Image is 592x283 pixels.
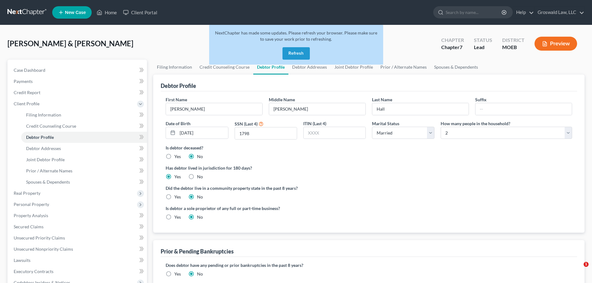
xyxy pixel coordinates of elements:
[196,60,253,75] a: Credit Counseling Course
[474,44,492,51] div: Lead
[474,37,492,44] div: Status
[21,143,147,154] a: Debtor Addresses
[14,202,49,207] span: Personal Property
[441,120,510,127] label: How many people in the household?
[269,96,295,103] label: Middle Name
[166,120,190,127] label: Date of Birth
[303,120,326,127] label: ITIN (Last 4)
[269,103,365,115] input: M.I
[26,168,72,173] span: Prior / Alternate Names
[9,87,147,98] a: Credit Report
[502,44,525,51] div: MOEB
[166,262,572,268] label: Does debtor have any pending or prior bankruptcies in the past 8 years?
[372,96,392,103] label: Last Name
[14,67,45,73] span: Case Dashboard
[21,176,147,188] a: Spouses & Dependents
[197,194,203,200] label: No
[21,109,147,121] a: Filing Information
[174,153,181,160] label: Yes
[26,179,70,185] span: Spouses & Dependents
[120,7,160,18] a: Client Portal
[235,121,258,127] label: SSN (Last 4)
[177,127,228,139] input: MM/DD/YYYY
[9,76,147,87] a: Payments
[9,266,147,277] a: Executory Contracts
[14,224,44,229] span: Secured Claims
[14,258,30,263] span: Lawsuits
[26,157,65,162] span: Joint Debtor Profile
[65,10,86,15] span: New Case
[475,103,572,115] input: --
[215,30,377,42] span: NextChapter has made some updates. Please refresh your browser. Please make sure to save your wor...
[174,271,181,277] label: Yes
[21,132,147,143] a: Debtor Profile
[513,7,534,18] a: Help
[9,255,147,266] a: Lawsuits
[9,210,147,221] a: Property Analysis
[14,90,40,95] span: Credit Report
[441,44,464,51] div: Chapter
[9,244,147,255] a: Unsecured Nonpriority Claims
[14,190,40,196] span: Real Property
[535,7,584,18] a: Groswald Law, LLC
[14,246,73,252] span: Unsecured Nonpriority Claims
[9,65,147,76] a: Case Dashboard
[460,44,462,50] span: 7
[197,214,203,220] label: No
[197,153,203,160] label: No
[372,120,399,127] label: Marital Status
[166,144,572,151] label: Is debtor deceased?
[535,37,577,51] button: Preview
[166,103,262,115] input: --
[166,165,572,171] label: Has debtor lived in jurisdiction for 180 days?
[174,194,181,200] label: Yes
[235,127,297,139] input: XXXX
[161,248,234,255] div: Prior & Pending Bankruptcies
[174,214,181,220] label: Yes
[14,101,39,106] span: Client Profile
[446,7,503,18] input: Search by name...
[304,127,365,139] input: XXXX
[197,174,203,180] label: No
[372,103,469,115] input: --
[166,205,366,212] label: Is debtor a sole proprietor of any full or part-time business?
[282,47,310,60] button: Refresh
[26,123,76,129] span: Credit Counseling Course
[166,96,187,103] label: First Name
[197,271,203,277] label: No
[14,235,65,240] span: Unsecured Priority Claims
[14,213,48,218] span: Property Analysis
[166,185,572,191] label: Did the debtor live in a community property state in the past 8 years?
[430,60,482,75] a: Spouses & Dependents
[502,37,525,44] div: District
[21,121,147,132] a: Credit Counseling Course
[161,82,196,89] div: Debtor Profile
[26,146,61,151] span: Debtor Addresses
[174,174,181,180] label: Yes
[7,39,133,48] span: [PERSON_NAME] & [PERSON_NAME]
[26,135,54,140] span: Debtor Profile
[441,37,464,44] div: Chapter
[21,154,147,165] a: Joint Debtor Profile
[21,165,147,176] a: Prior / Alternate Names
[94,7,120,18] a: Home
[26,112,61,117] span: Filing Information
[584,262,589,267] span: 1
[14,269,53,274] span: Executory Contracts
[377,60,430,75] a: Prior / Alternate Names
[14,79,33,84] span: Payments
[571,262,586,277] iframe: Intercom live chat
[9,221,147,232] a: Secured Claims
[153,60,196,75] a: Filing Information
[475,96,487,103] label: Suffix
[9,232,147,244] a: Unsecured Priority Claims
